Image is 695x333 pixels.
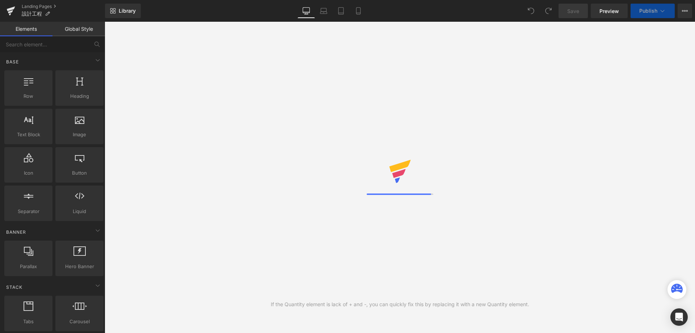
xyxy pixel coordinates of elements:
span: Text Block [7,131,50,138]
span: Row [7,92,50,100]
span: Banner [5,229,27,236]
button: Publish [631,4,675,18]
span: Image [58,131,101,138]
div: Open Intercom Messenger [670,308,688,326]
button: Redo [541,4,556,18]
button: More [678,4,692,18]
span: Separator [7,208,50,215]
span: Tabs [7,318,50,325]
span: Save [567,7,579,15]
a: Desktop [298,4,315,18]
div: If the Quantity element is lack of + and -, you can quickly fix this by replacing it with a new Q... [271,300,529,308]
a: Global Style [52,22,105,36]
span: Carousel [58,318,101,325]
a: Preview [591,4,628,18]
span: Icon [7,169,50,177]
span: Button [58,169,101,177]
a: Landing Pages [22,4,105,9]
span: Hero Banner [58,263,101,270]
span: Parallax [7,263,50,270]
a: New Library [105,4,141,18]
a: Laptop [315,4,332,18]
a: Tablet [332,4,350,18]
a: Mobile [350,4,367,18]
button: Undo [524,4,538,18]
span: Base [5,58,20,65]
span: Heading [58,92,101,100]
span: Preview [599,7,619,15]
span: Stack [5,284,23,291]
span: Library [119,8,136,14]
span: 設計工程 [22,11,42,17]
span: Liquid [58,208,101,215]
span: Publish [639,8,657,14]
